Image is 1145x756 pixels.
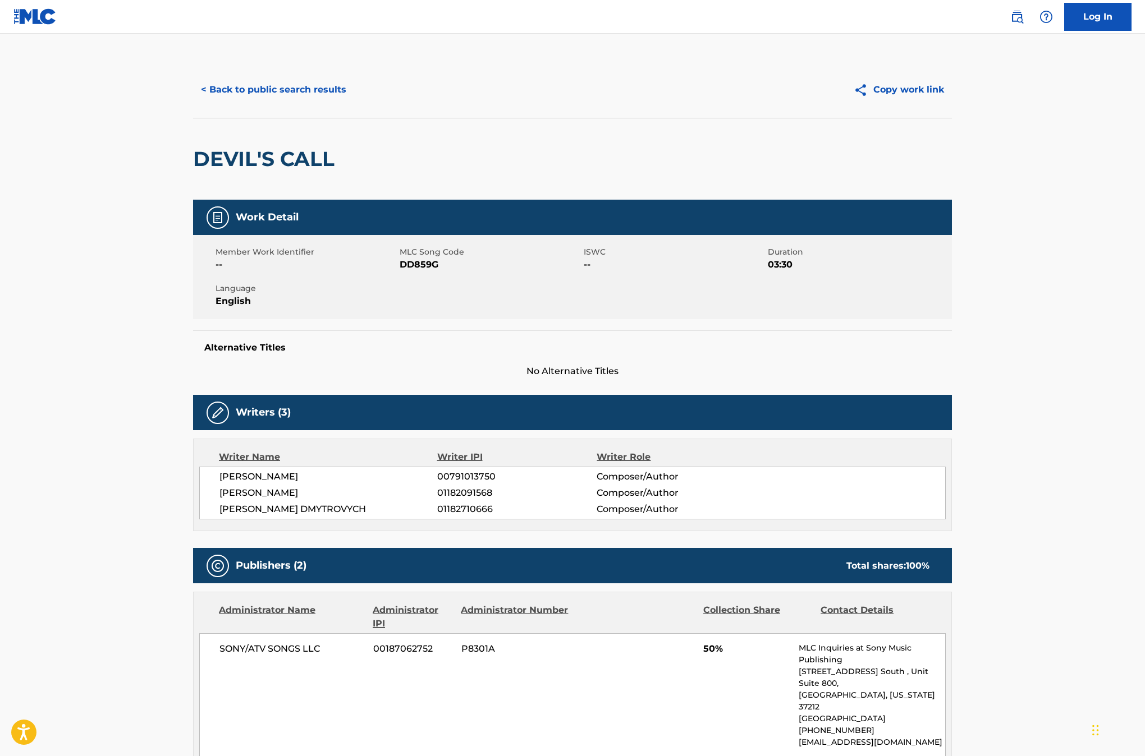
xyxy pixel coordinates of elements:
[437,470,597,483] span: 00791013750
[821,603,929,630] div: Contact Details
[400,246,581,258] span: MLC Song Code
[216,283,397,294] span: Language
[846,76,952,104] button: Copy work link
[437,503,597,516] span: 01182710666
[584,258,765,271] span: --
[1035,6,1057,28] div: Help
[799,725,945,736] p: [PHONE_NUMBER]
[854,83,873,97] img: Copy work link
[13,8,57,25] img: MLC Logo
[373,642,453,656] span: 00187062752
[219,603,364,630] div: Administrator Name
[1039,10,1053,24] img: help
[219,470,437,483] span: [PERSON_NAME]
[584,246,765,258] span: ISWC
[597,503,742,516] span: Composer/Author
[597,470,742,483] span: Composer/Author
[1064,3,1132,31] a: Log In
[193,365,952,378] span: No Alternative Titles
[906,560,929,571] span: 100 %
[216,294,397,308] span: English
[219,486,437,500] span: [PERSON_NAME]
[236,211,299,224] h5: Work Detail
[211,559,225,573] img: Publishers
[799,642,945,666] p: MLC Inquiries at Sony Music Publishing
[1006,6,1028,28] a: Public Search
[768,246,949,258] span: Duration
[400,258,581,271] span: DD859G
[204,342,941,353] h5: Alternative Titles
[219,503,437,516] span: [PERSON_NAME] DMYTROVYCH
[236,559,306,572] h5: Publishers (2)
[461,642,570,656] span: P8301A
[846,559,929,573] div: Total shares:
[437,450,597,464] div: Writer IPI
[193,146,340,172] h2: DEVIL'S CALL
[211,406,225,420] img: Writers
[211,211,225,224] img: Work Detail
[799,689,945,713] p: [GEOGRAPHIC_DATA], [US_STATE] 37212
[193,76,354,104] button: < Back to public search results
[703,642,790,656] span: 50%
[799,713,945,725] p: [GEOGRAPHIC_DATA]
[219,642,365,656] span: SONY/ATV SONGS LLC
[437,486,597,500] span: 01182091568
[373,603,452,630] div: Administrator IPI
[1089,702,1145,756] iframe: Chat Widget
[236,406,291,419] h5: Writers (3)
[461,603,570,630] div: Administrator Number
[799,666,945,689] p: [STREET_ADDRESS] South , Unit Suite 800,
[703,603,812,630] div: Collection Share
[597,450,742,464] div: Writer Role
[1092,713,1099,747] div: Drag
[1010,10,1024,24] img: search
[768,258,949,271] span: 03:30
[216,258,397,271] span: --
[216,246,397,258] span: Member Work Identifier
[597,486,742,500] span: Composer/Author
[799,736,945,748] p: [EMAIL_ADDRESS][DOMAIN_NAME]
[219,450,437,464] div: Writer Name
